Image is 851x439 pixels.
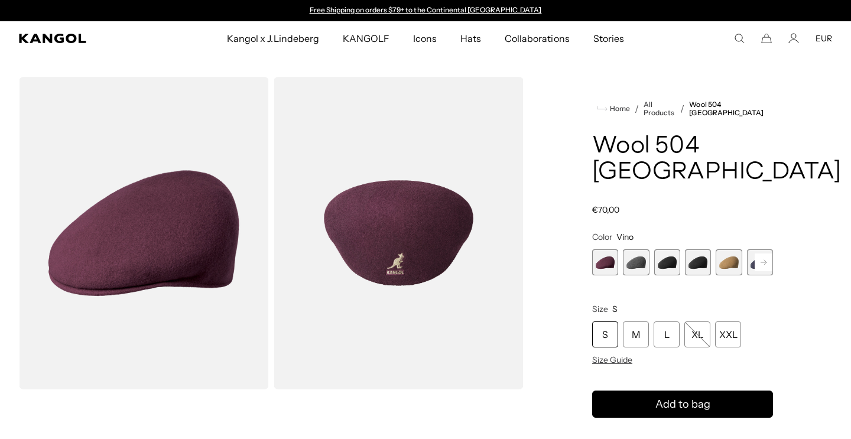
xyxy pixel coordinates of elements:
label: Dark Flannel [623,249,649,275]
span: Home [608,105,630,113]
img: color-vino [274,77,524,389]
span: Color [592,232,612,242]
span: Collaborations [505,21,569,56]
div: M [623,321,649,347]
label: Black/Gold [685,249,711,275]
span: €70,00 [592,204,619,215]
a: Kangol [19,34,150,43]
nav: breadcrumbs [592,100,773,117]
span: Size [592,304,608,314]
img: color-vino [19,77,269,389]
span: Add to bag [655,396,710,412]
a: Home [597,103,630,114]
span: Size Guide [592,355,632,365]
a: Collaborations [493,21,581,56]
div: XL [684,321,710,347]
span: Icons [413,21,437,56]
div: Announcement [304,6,547,15]
a: Stories [582,21,636,56]
li: / [630,102,639,116]
div: 6 of 12 [747,249,773,275]
div: 5 of 12 [716,249,742,275]
li: / [675,102,684,116]
span: Vino [616,232,634,242]
product-gallery: Gallery Viewer [19,77,524,389]
a: Kangol x J.Lindeberg [215,21,331,56]
div: 2 of 12 [623,249,649,275]
div: S [592,321,618,347]
div: XXL [715,321,741,347]
div: L [654,321,680,347]
label: Black [654,249,680,275]
div: 3 of 12 [654,249,680,275]
a: All Products [644,100,675,117]
span: S [612,304,618,314]
label: Dark Blue [747,249,773,275]
span: Hats [460,21,481,56]
span: KANGOLF [343,21,389,56]
label: Vino [592,249,618,275]
a: Hats [449,21,493,56]
a: Icons [401,21,449,56]
h1: Wool 504 [GEOGRAPHIC_DATA] [592,134,773,186]
span: Kangol x J.Lindeberg [227,21,319,56]
div: 1 of 12 [592,249,618,275]
label: Camel [716,249,742,275]
span: Stories [593,21,624,56]
div: 1 of 2 [304,6,547,15]
a: KANGOLF [331,21,401,56]
summary: Search here [734,33,745,44]
button: EUR [816,33,832,44]
slideshow-component: Announcement bar [304,6,547,15]
button: Add to bag [592,391,773,418]
button: Cart [761,33,772,44]
div: 4 of 12 [685,249,711,275]
a: Free Shipping on orders $79+ to the Continental [GEOGRAPHIC_DATA] [310,5,542,14]
a: Account [788,33,799,44]
a: Wool 504 [GEOGRAPHIC_DATA] [689,100,773,117]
